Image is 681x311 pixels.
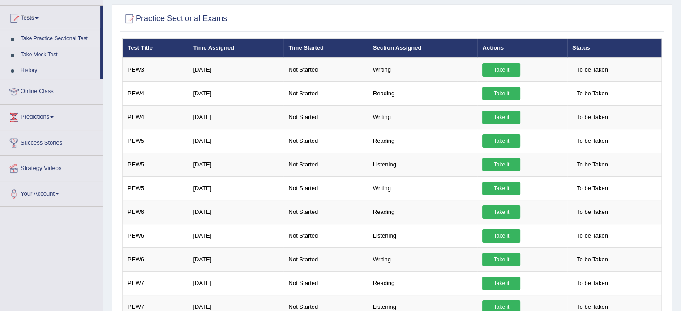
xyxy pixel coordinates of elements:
[17,63,100,79] a: History
[482,229,520,243] a: Take it
[572,134,612,148] span: To be Taken
[0,79,103,102] a: Online Class
[123,176,188,200] td: PEW5
[123,247,188,271] td: PEW6
[572,87,612,100] span: To be Taken
[123,224,188,247] td: PEW6
[0,156,103,178] a: Strategy Videos
[482,111,520,124] a: Take it
[482,63,520,77] a: Take it
[123,58,188,82] td: PEW3
[368,224,478,247] td: Listening
[572,229,612,243] span: To be Taken
[283,105,368,129] td: Not Started
[123,271,188,295] td: PEW7
[482,158,520,171] a: Take it
[283,200,368,224] td: Not Started
[572,277,612,290] span: To be Taken
[123,129,188,153] td: PEW5
[368,247,478,271] td: Writing
[0,105,103,127] a: Predictions
[482,277,520,290] a: Take it
[0,130,103,153] a: Success Stories
[482,134,520,148] a: Take it
[188,176,283,200] td: [DATE]
[123,105,188,129] td: PEW4
[482,205,520,219] a: Take it
[188,200,283,224] td: [DATE]
[368,105,478,129] td: Writing
[123,153,188,176] td: PEW5
[188,224,283,247] td: [DATE]
[17,31,100,47] a: Take Practice Sectional Test
[188,153,283,176] td: [DATE]
[188,105,283,129] td: [DATE]
[482,253,520,266] a: Take it
[368,176,478,200] td: Writing
[283,153,368,176] td: Not Started
[368,58,478,82] td: Writing
[188,247,283,271] td: [DATE]
[0,181,103,204] a: Your Account
[283,176,368,200] td: Not Started
[283,247,368,271] td: Not Started
[572,253,612,266] span: To be Taken
[122,12,227,26] h2: Practice Sectional Exams
[368,129,478,153] td: Reading
[283,58,368,82] td: Not Started
[17,47,100,63] a: Take Mock Test
[368,153,478,176] td: Listening
[283,81,368,105] td: Not Started
[368,271,478,295] td: Reading
[572,182,612,195] span: To be Taken
[123,81,188,105] td: PEW4
[0,6,100,28] a: Tests
[283,129,368,153] td: Not Started
[123,39,188,58] th: Test Title
[482,87,520,100] a: Take it
[123,200,188,224] td: PEW6
[368,81,478,105] td: Reading
[283,39,368,58] th: Time Started
[188,129,283,153] td: [DATE]
[572,158,612,171] span: To be Taken
[283,271,368,295] td: Not Started
[188,81,283,105] td: [DATE]
[477,39,567,58] th: Actions
[368,200,478,224] td: Reading
[572,205,612,219] span: To be Taken
[572,63,612,77] span: To be Taken
[188,58,283,82] td: [DATE]
[188,271,283,295] td: [DATE]
[572,111,612,124] span: To be Taken
[567,39,662,58] th: Status
[283,224,368,247] td: Not Started
[482,182,520,195] a: Take it
[368,39,478,58] th: Section Assigned
[188,39,283,58] th: Time Assigned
